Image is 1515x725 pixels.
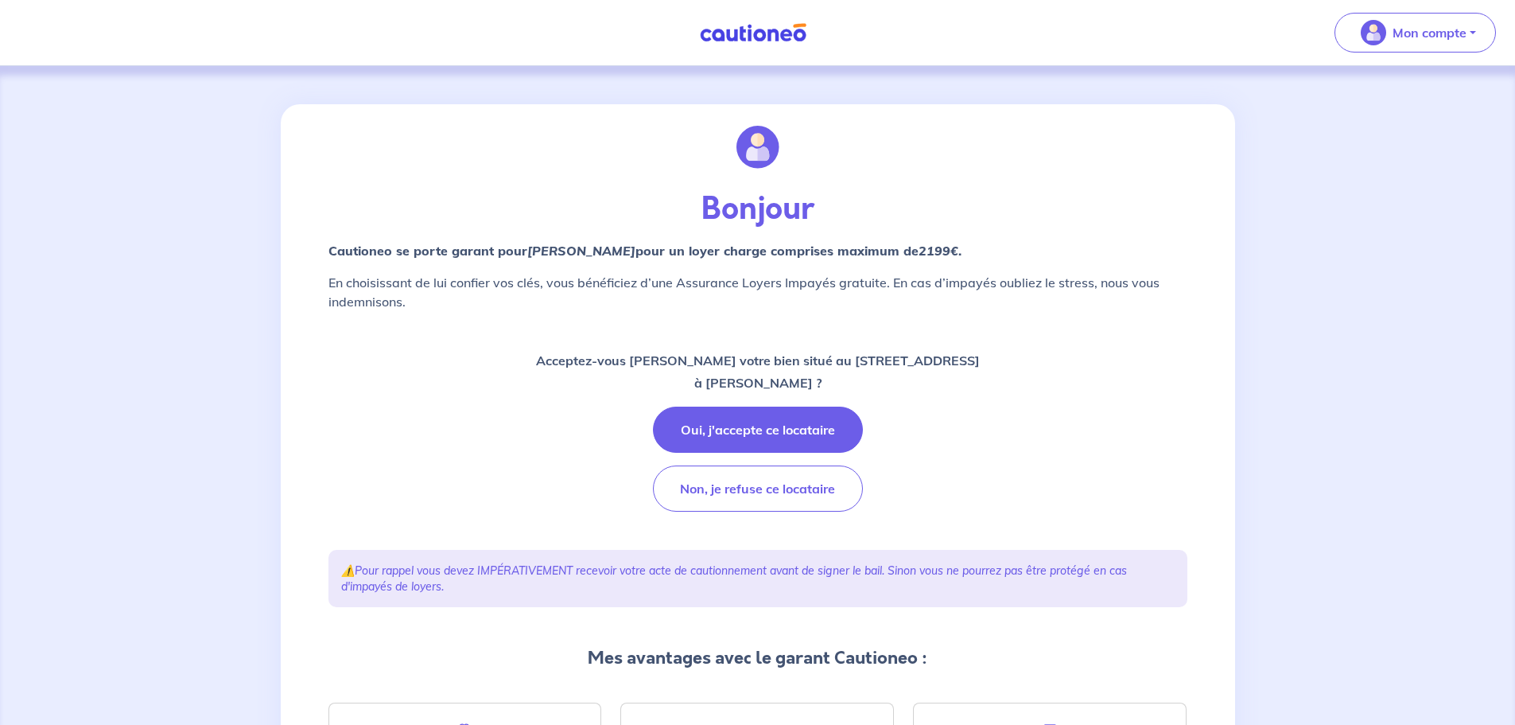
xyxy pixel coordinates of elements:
em: 2199€ [919,243,958,259]
button: illu_account_valid_menu.svgMon compte [1334,13,1496,53]
strong: Cautioneo se porte garant pour pour un loyer charge comprises maximum de . [328,243,961,259]
img: Cautioneo [693,23,813,43]
em: Pour rappel vous devez IMPÉRATIVEMENT recevoir votre acte de cautionnement avant de signer le bai... [341,563,1127,594]
p: Acceptez-vous [PERSON_NAME] votre bien situé au [STREET_ADDRESS] à [PERSON_NAME] ? [536,349,980,394]
p: Mes avantages avec le garant Cautioneo : [328,645,1187,671]
em: [PERSON_NAME] [527,243,635,259]
p: En choisissant de lui confier vos clés, vous bénéficiez d’une Assurance Loyers Impayés gratuite. ... [328,273,1187,311]
img: illu_account.svg [736,126,779,169]
p: Mon compte [1393,23,1466,42]
button: Non, je refuse ce locataire [653,466,863,512]
button: Oui, j'accepte ce locataire [653,407,863,453]
img: illu_account_valid_menu.svg [1361,20,1386,45]
p: Bonjour [328,190,1187,228]
p: ⚠️ [341,563,1175,594]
